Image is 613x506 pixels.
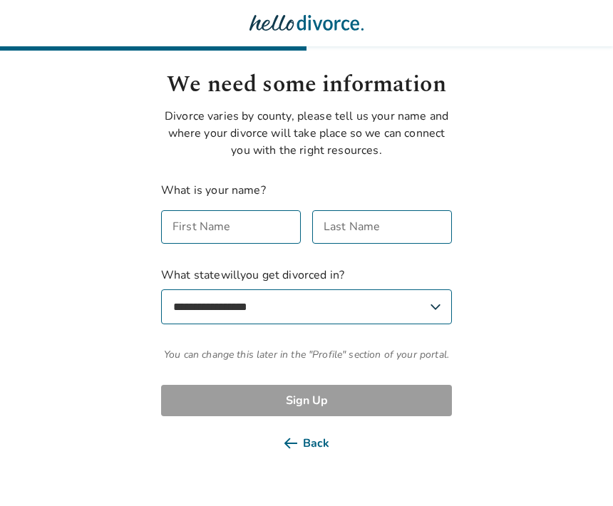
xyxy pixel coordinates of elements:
[249,9,364,38] img: Hello Divorce Logo
[161,428,452,460] button: Back
[161,267,452,325] label: What state will you get divorced in?
[161,348,452,363] span: You can change this later in the "Profile" section of your portal.
[161,68,452,103] h1: We need some information
[161,183,266,199] label: What is your name?
[161,108,452,160] p: Divorce varies by county, please tell us your name and where your divorce will take place so we c...
[161,386,452,417] button: Sign Up
[161,290,452,325] select: What statewillyou get divorced in?
[542,438,613,506] iframe: Chat Widget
